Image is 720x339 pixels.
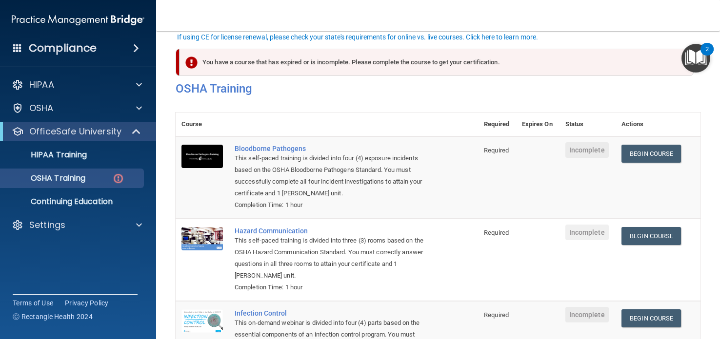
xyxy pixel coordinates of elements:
[12,219,142,231] a: Settings
[705,49,709,62] div: 2
[6,197,140,207] p: Continuing Education
[621,309,681,327] a: Begin Course
[621,227,681,245] a: Begin Course
[29,79,54,91] p: HIPAA
[176,32,540,42] button: If using CE for license renewal, please check your state's requirements for online vs. live cours...
[516,113,560,136] th: Expires On
[671,272,708,309] iframe: Drift Widget Chat Controller
[565,225,609,240] span: Incomplete
[12,79,142,91] a: HIPAA
[235,152,429,199] div: This self-paced training is divided into four (4) exposure incidents based on the OSHA Bloodborne...
[616,113,700,136] th: Actions
[235,227,429,235] a: Hazard Communication
[29,126,121,137] p: OfficeSafe University
[235,282,429,293] div: Completion Time: 1 hour
[180,49,694,76] div: You have a course that has expired or is incomplete. Please complete the course to get your certi...
[235,199,429,211] div: Completion Time: 1 hour
[235,235,429,282] div: This self-paced training is divided into three (3) rooms based on the OSHA Hazard Communication S...
[177,34,538,40] div: If using CE for license renewal, please check your state's requirements for online vs. live cours...
[621,145,681,163] a: Begin Course
[681,44,710,73] button: Open Resource Center, 2 new notifications
[29,41,97,55] h4: Compliance
[12,10,144,30] img: PMB logo
[6,173,85,183] p: OSHA Training
[13,312,93,321] span: Ⓒ Rectangle Health 2024
[6,150,87,160] p: HIPAA Training
[565,142,609,158] span: Incomplete
[65,298,109,308] a: Privacy Policy
[235,309,429,317] a: Infection Control
[235,145,429,152] a: Bloodborne Pathogens
[29,102,54,114] p: OSHA
[478,113,516,136] th: Required
[112,172,124,185] img: danger-circle.6113f641.png
[484,311,509,319] span: Required
[484,147,509,154] span: Required
[565,307,609,322] span: Incomplete
[12,102,142,114] a: OSHA
[29,219,65,231] p: Settings
[560,113,616,136] th: Status
[12,126,141,137] a: OfficeSafe University
[185,56,198,69] img: exclamation-circle-solid-danger.72ef9ffc.png
[484,229,509,236] span: Required
[13,298,53,308] a: Terms of Use
[176,113,229,136] th: Course
[176,82,700,95] h4: OSHA Training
